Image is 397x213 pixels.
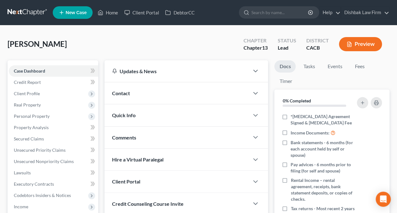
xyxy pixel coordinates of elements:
[274,75,297,87] a: Timer
[278,44,296,52] div: Lead
[274,60,296,73] a: Docs
[112,90,130,96] span: Contact
[14,193,71,198] span: Codebtors Insiders & Notices
[278,37,296,44] div: Status
[112,156,164,162] span: Hire a Virtual Paralegal
[112,68,242,74] div: Updates & News
[14,136,44,141] span: Secured Claims
[14,159,74,164] span: Unsecured Nonpriority Claims
[112,201,184,207] span: Credit Counseling Course Invite
[14,113,50,119] span: Personal Property
[339,37,382,51] button: Preview
[341,7,389,18] a: Dishbak Law Firm
[262,45,268,51] span: 13
[9,133,98,145] a: Secured Claims
[244,37,268,44] div: Chapter
[14,170,31,175] span: Lawsuits
[66,10,87,15] span: New Case
[291,205,354,212] span: Tax returns - Most recent 2 years
[282,98,311,103] strong: 0% Completed
[14,204,28,209] span: Income
[9,145,98,156] a: Unsecured Priority Claims
[9,65,98,77] a: Case Dashboard
[14,102,41,107] span: Real Property
[162,7,197,18] a: DebtorCC
[322,60,347,73] a: Events
[319,7,341,18] a: Help
[8,39,67,48] span: [PERSON_NAME]
[112,112,136,118] span: Quick Info
[306,44,329,52] div: CACB
[298,60,320,73] a: Tasks
[9,178,98,190] a: Executory Contracts
[121,7,162,18] a: Client Portal
[9,122,98,133] a: Property Analysis
[112,134,136,140] span: Comments
[14,181,54,187] span: Executory Contracts
[291,130,330,136] span: Income Documents:
[9,156,98,167] a: Unsecured Nonpriority Claims
[112,178,140,184] span: Client Portal
[9,77,98,88] a: Credit Report
[14,147,66,153] span: Unsecured Priority Claims
[291,139,355,158] span: Bank statements - 6 months (for each account held by self or spouse)
[376,192,391,207] div: Open Intercom Messenger
[350,60,370,73] a: Fees
[14,79,41,85] span: Credit Report
[291,177,355,202] span: Rental Income – rental agreement, receipts, bank statement deposits, or copies of checks.
[14,68,45,74] span: Case Dashboard
[94,7,121,18] a: Home
[14,125,49,130] span: Property Analysis
[291,161,355,174] span: Pay advices - 6 months prior to filing (for self and spouse)
[9,167,98,178] a: Lawsuits
[306,37,329,44] div: District
[14,91,40,96] span: Client Profile
[291,113,355,126] span: *[MEDICAL_DATA] Agreement Signed & [MEDICAL_DATA] Fee
[251,7,309,18] input: Search by name...
[244,44,268,52] div: Chapter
